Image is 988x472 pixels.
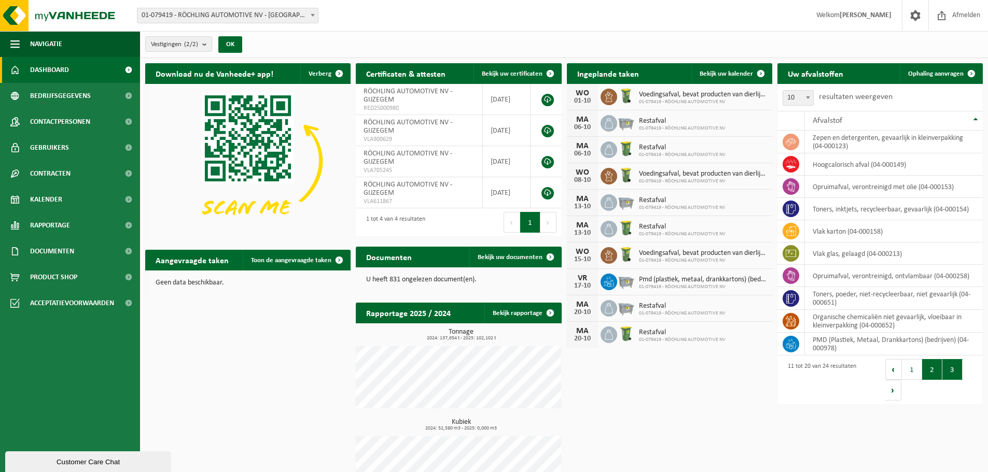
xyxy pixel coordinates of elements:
button: Next [885,380,901,401]
img: WB-2500-GAL-GY-01 [617,113,635,131]
h2: Documenten [356,247,422,267]
td: opruimafval, verontreinigd met olie (04-000153) [805,176,983,198]
h3: Tonnage [361,328,561,341]
span: Gebruikers [30,135,69,161]
td: toners, poeder, niet-recycleerbaar, niet gevaarlijk (04-000651) [805,287,983,310]
img: WB-0240-HPE-GN-50 [617,219,635,237]
div: MA [572,195,593,203]
div: 08-10 [572,177,593,184]
button: OK [218,36,242,53]
td: organische chemicaliën niet gevaarlijk, vloeibaar in kleinverpakking (04-000652) [805,310,983,333]
div: MA [572,327,593,335]
span: 01-079419 - RÖCHLING AUTOMOTIVE NV [639,258,767,264]
td: zepen en detergenten, gevaarlijk in kleinverpakking (04-000123) [805,131,983,153]
p: U heeft 831 ongelezen document(en). [366,276,551,283]
td: [DATE] [483,146,531,177]
div: MA [572,116,593,124]
button: Next [540,212,556,233]
span: 01-079419 - RÖCHLING AUTOMOTIVE NV [639,337,726,343]
td: hoogcalorisch afval (04-000149) [805,153,983,176]
span: 10 [783,90,814,106]
iframe: chat widget [5,449,173,472]
span: Navigatie [30,31,62,57]
span: 01-079419 - RÖCHLING AUTOMOTIVE NV [639,231,726,237]
span: Bekijk uw kalender [700,70,753,77]
h2: Certificaten & attesten [356,63,456,83]
div: 20-10 [572,335,593,342]
a: Bekijk uw certificaten [474,63,561,84]
span: Afvalstof [813,117,842,125]
span: 01-079419 - RÖCHLING AUTOMOTIVE NV - GIJZEGEM [137,8,318,23]
button: 1 [902,359,922,380]
span: Verberg [309,70,331,77]
span: 01-079419 - RÖCHLING AUTOMOTIVE NV [639,284,767,290]
span: 2024: 137,654 t - 2025: 102,102 t [361,336,561,341]
p: Geen data beschikbaar. [156,279,340,287]
span: Rapportage [30,212,70,238]
td: PMD (Plastiek, Metaal, Drankkartons) (bedrijven) (04-000978) [805,333,983,355]
span: 01-079419 - RÖCHLING AUTOMOTIVE NV [639,310,726,317]
td: vlak glas, gelaagd (04-000213) [805,242,983,265]
span: Bedrijfsgegevens [30,83,91,109]
h2: Uw afvalstoffen [777,63,854,83]
img: WB-0240-HPE-GN-50 [617,325,635,342]
div: 06-10 [572,124,593,131]
td: [DATE] [483,84,531,115]
span: RÖCHLING AUTOMOTIVE NV - GIJZEGEM [364,88,452,104]
a: Bekijk uw documenten [469,247,561,267]
span: 01-079419 - RÖCHLING AUTOMOTIVE NV [639,99,767,105]
span: Acceptatievoorwaarden [30,290,114,316]
h2: Download nu de Vanheede+ app! [145,63,284,83]
span: RÖCHLING AUTOMOTIVE NV - GIJZEGEM [364,119,452,135]
td: [DATE] [483,115,531,146]
button: Vestigingen(2/2) [145,36,212,52]
a: Toon de aangevraagde taken [243,250,350,270]
span: Restafval [639,144,726,152]
div: 15-10 [572,256,593,263]
span: 01-079419 - RÖCHLING AUTOMOTIVE NV [639,152,726,158]
img: WB-0140-HPE-GN-50 [617,87,635,105]
h2: Rapportage 2025 / 2024 [356,303,461,323]
button: 2 [922,359,942,380]
div: MA [572,142,593,150]
span: Voedingsafval, bevat producten van dierlijke oorsprong, onverpakt, categorie 3 [639,91,767,99]
button: 1 [520,212,540,233]
td: vlak karton (04-000158) [805,220,983,242]
button: Previous [885,359,902,380]
div: VR [572,274,593,282]
span: Dashboard [30,57,69,83]
span: Documenten [30,238,74,264]
div: 11 tot 20 van 24 resultaten [783,358,856,402]
div: 17-10 [572,282,593,290]
div: 13-10 [572,230,593,237]
span: Vestigingen [151,37,198,52]
td: [DATE] [483,177,531,208]
div: MA [572,301,593,309]
span: VLA611867 [364,197,475,206]
div: 20-10 [572,309,593,316]
img: Download de VHEPlus App [145,84,351,238]
span: Contracten [30,161,71,187]
span: Bekijk uw certificaten [482,70,542,77]
td: toners, inktjets, recycleerbaar, gevaarlijk (04-000154) [805,198,983,220]
span: Voedingsafval, bevat producten van dierlijke oorsprong, onverpakt, categorie 3 [639,170,767,178]
span: Kalender [30,187,62,212]
span: 10 [783,91,813,105]
span: Toon de aangevraagde taken [251,257,331,264]
label: resultaten weergeven [819,93,893,101]
div: MA [572,221,593,230]
span: Restafval [639,117,726,125]
h3: Kubiek [361,419,561,431]
span: Bekijk uw documenten [478,254,542,261]
span: 01-079419 - RÖCHLING AUTOMOTIVE NV [639,125,726,132]
span: Restafval [639,328,726,337]
button: 3 [942,359,963,380]
span: VLA705245 [364,166,475,175]
td: opruimafval, verontreinigd, ontvlambaar (04-000258) [805,265,983,287]
img: WB-0140-HPE-GN-50 [617,246,635,263]
h2: Aangevraagde taken [145,250,239,270]
span: 2024: 52,580 m3 - 2025: 0,000 m3 [361,426,561,431]
a: Ophaling aanvragen [900,63,982,84]
div: 01-10 [572,97,593,105]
